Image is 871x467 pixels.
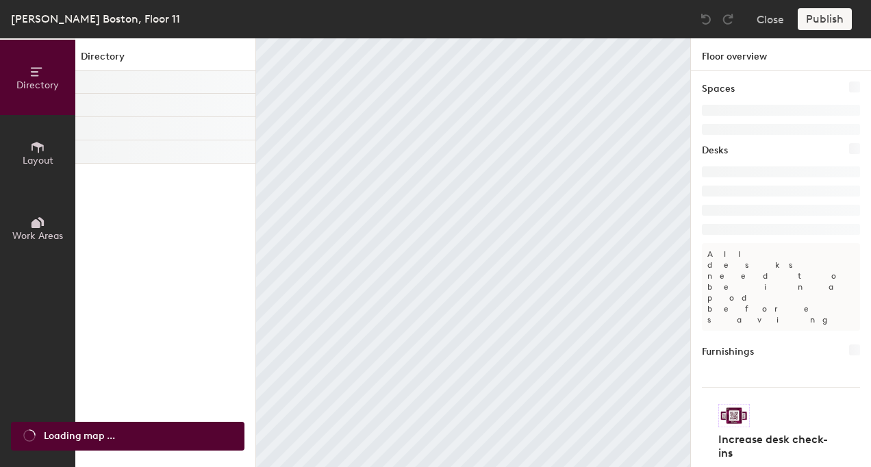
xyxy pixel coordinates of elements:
img: Undo [699,12,713,26]
img: Redo [721,12,735,26]
h1: Directory [75,49,255,71]
p: All desks need to be in a pod before saving [702,243,860,331]
div: [PERSON_NAME] Boston, Floor 11 [11,10,180,27]
h1: Furnishings [702,344,754,359]
img: Sticker logo [718,404,750,427]
button: Close [757,8,784,30]
span: Work Areas [12,230,63,242]
canvas: Map [256,38,690,467]
h1: Floor overview [691,38,871,71]
h1: Spaces [702,81,735,97]
h4: Increase desk check-ins [718,433,835,460]
span: Directory [16,79,59,91]
span: Loading map ... [44,429,115,444]
h1: Desks [702,143,728,158]
span: Layout [23,155,53,166]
